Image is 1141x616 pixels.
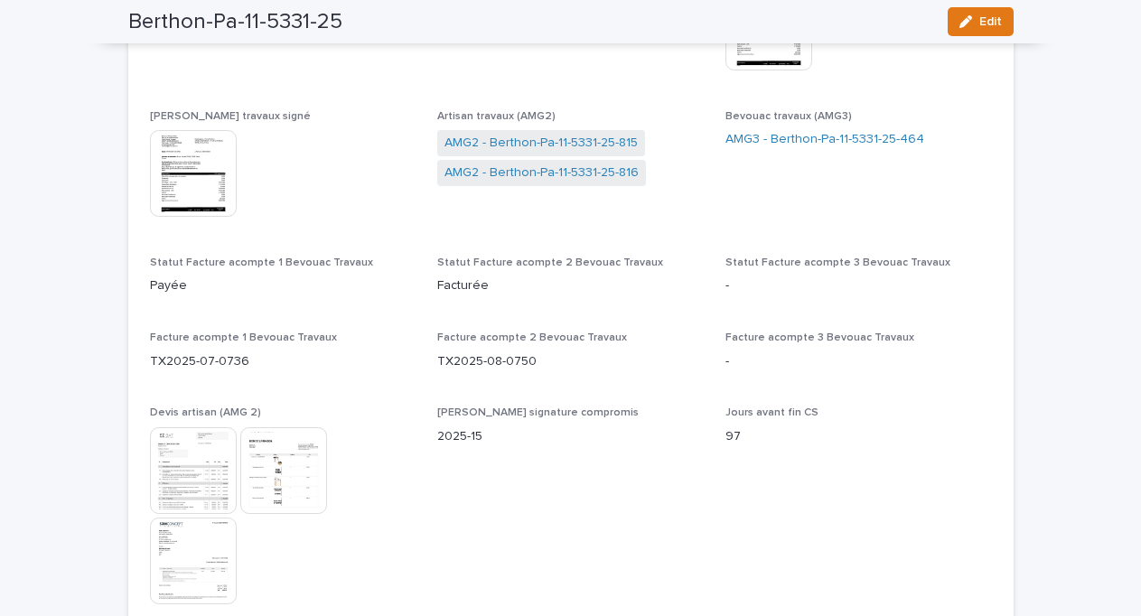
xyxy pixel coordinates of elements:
[444,134,638,153] a: AMG2 - Berthon-Pa-11-5331-25-815
[128,9,342,35] h2: Berthon-Pa-11-5331-25
[150,407,261,418] span: Devis artisan (AMG 2)
[725,352,992,371] p: -
[437,111,556,122] span: Artisan travaux (AMG2)
[725,257,950,268] span: Statut Facture acompte 3 Bevouac Travaux
[725,111,852,122] span: Bevouac travaux (AMG3)
[437,407,639,418] span: [PERSON_NAME] signature compromis
[150,276,416,295] p: Payée
[725,427,992,446] p: 97
[150,352,416,371] p: TX2025-07-0736
[725,130,924,149] a: AMG3 - Berthon-Pa-11-5331-25-464
[150,111,311,122] span: [PERSON_NAME] travaux signé
[725,332,914,343] span: Facture acompte 3 Bevouac Travaux
[437,352,704,371] p: TX2025-08-0750
[979,15,1002,28] span: Edit
[437,257,663,268] span: Statut Facture acompte 2 Bevouac Travaux
[444,163,639,182] a: AMG2 - Berthon-Pa-11-5331-25-816
[948,7,1014,36] button: Edit
[437,276,704,295] p: Facturée
[437,427,704,446] p: 2025-15
[725,407,818,418] span: Jours avant fin CS
[437,332,627,343] span: Facture acompte 2 Bevouac Travaux
[150,332,337,343] span: Facture acompte 1 Bevouac Travaux
[150,257,373,268] span: Statut Facture acompte 1 Bevouac Travaux
[725,276,992,295] p: -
